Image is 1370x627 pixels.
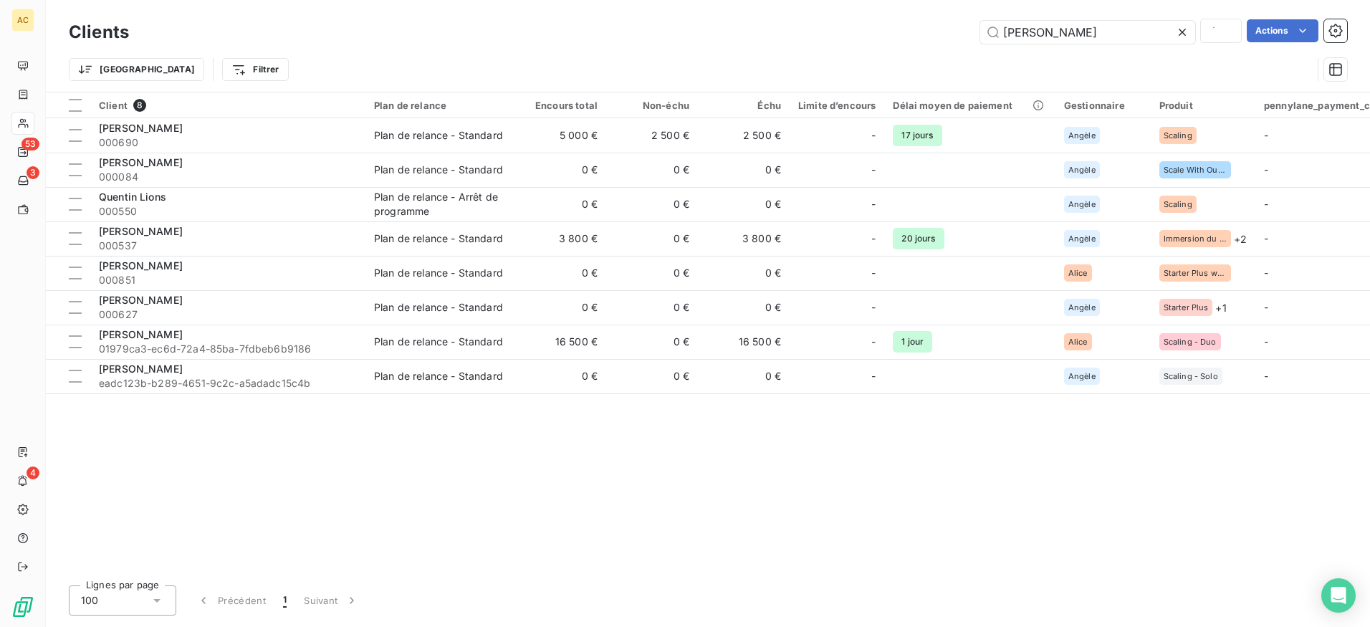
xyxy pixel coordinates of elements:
[374,335,503,349] div: Plan de relance - Standard
[11,595,34,618] img: Logo LeanPay
[1264,267,1268,279] span: -
[99,307,357,322] span: 000627
[374,300,503,315] div: Plan de relance - Standard
[798,100,876,111] div: Limite d’encours
[1068,269,1088,277] span: Alice
[374,128,503,143] div: Plan de relance - Standard
[893,125,942,146] span: 17 jours
[871,335,876,349] span: -
[1068,303,1096,312] span: Angèle
[99,363,183,375] span: [PERSON_NAME]
[27,166,39,179] span: 3
[99,328,183,340] span: [PERSON_NAME]
[1068,372,1096,380] span: Angèle
[606,290,698,325] td: 0 €
[514,290,606,325] td: 0 €
[1164,338,1217,346] span: Scaling - Duo
[514,153,606,187] td: 0 €
[606,118,698,153] td: 2 500 €
[222,58,288,81] button: Filtrer
[81,593,98,608] span: 100
[514,256,606,290] td: 0 €
[374,266,503,280] div: Plan de relance - Standard
[871,300,876,315] span: -
[374,231,503,246] div: Plan de relance - Standard
[706,100,781,111] div: Échu
[21,138,39,150] span: 53
[99,204,357,219] span: 000550
[69,58,204,81] button: [GEOGRAPHIC_DATA]
[99,294,183,306] span: [PERSON_NAME]
[893,331,932,353] span: 1 jour
[11,9,34,32] div: AC
[1068,338,1088,346] span: Alice
[871,266,876,280] span: -
[374,100,506,111] div: Plan de relance
[99,156,183,168] span: [PERSON_NAME]
[99,191,166,203] span: Quentin Lions
[514,325,606,359] td: 16 500 €
[698,359,790,393] td: 0 €
[1264,232,1268,244] span: -
[188,585,274,616] button: Précédent
[1064,100,1142,111] div: Gestionnaire
[698,118,790,153] td: 2 500 €
[99,376,357,391] span: eadc123b-b289-4651-9c2c-a5adadc15c4b
[274,585,295,616] button: 1
[1164,303,1209,312] span: Starter Plus
[1247,19,1318,42] button: Actions
[698,153,790,187] td: 0 €
[99,100,128,111] span: Client
[99,225,183,237] span: [PERSON_NAME]
[99,273,357,287] span: 000851
[374,190,506,219] div: Plan de relance - Arrêt de programme
[1068,200,1096,209] span: Angèle
[606,221,698,256] td: 0 €
[606,325,698,359] td: 0 €
[99,170,357,184] span: 000084
[523,100,598,111] div: Encours total
[606,187,698,221] td: 0 €
[1068,131,1096,140] span: Angèle
[1215,300,1226,315] span: + 1
[698,290,790,325] td: 0 €
[374,163,503,177] div: Plan de relance - Standard
[1068,166,1096,174] span: Angèle
[1264,163,1268,176] span: -
[69,19,129,45] h3: Clients
[27,466,39,479] span: 4
[1264,335,1268,348] span: -
[99,342,357,356] span: 01979ca3-ec6d-72a4-85ba-7fdbeb6b9186
[1164,234,1227,243] span: Immersion du 08/11
[606,256,698,290] td: 0 €
[99,135,357,150] span: 000690
[871,369,876,383] span: -
[133,99,146,112] span: 8
[1264,301,1268,313] span: -
[871,197,876,211] span: -
[514,187,606,221] td: 0 €
[1164,131,1192,140] span: Scaling
[1164,372,1218,380] span: Scaling - Solo
[1159,100,1247,111] div: Produit
[514,359,606,393] td: 0 €
[514,221,606,256] td: 3 800 €
[374,369,503,383] div: Plan de relance - Standard
[698,256,790,290] td: 0 €
[893,228,944,249] span: 20 jours
[871,231,876,246] span: -
[295,585,368,616] button: Suivant
[99,259,183,272] span: [PERSON_NAME]
[1164,166,1227,174] span: Scale With Ouss 1
[871,128,876,143] span: -
[1264,129,1268,141] span: -
[698,221,790,256] td: 3 800 €
[99,122,183,134] span: [PERSON_NAME]
[606,359,698,393] td: 0 €
[283,593,287,608] span: 1
[1264,370,1268,382] span: -
[606,153,698,187] td: 0 €
[99,239,357,253] span: 000537
[1164,269,1227,277] span: Starter Plus with Thang 3
[1164,200,1192,209] span: Scaling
